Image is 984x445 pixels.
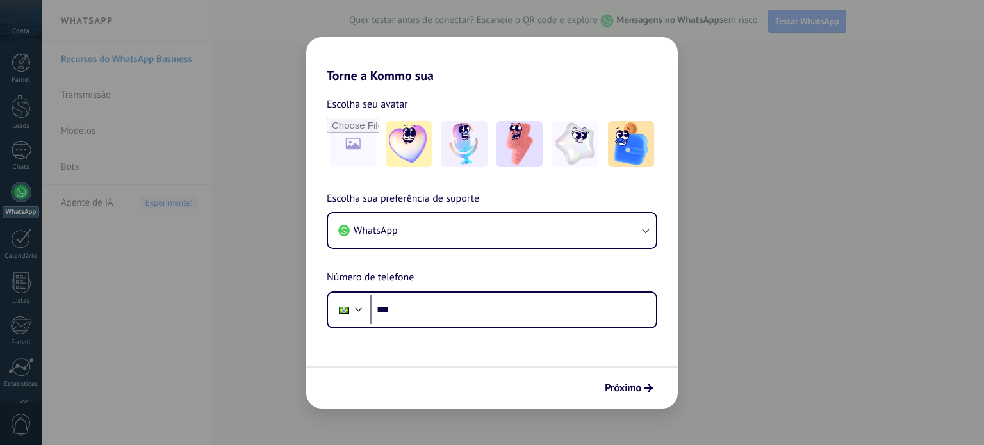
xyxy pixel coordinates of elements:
div: Brazil: + 55 [332,296,356,323]
button: WhatsApp [328,213,656,248]
img: -3.jpeg [496,121,543,167]
span: Próximo [605,384,641,392]
img: -4.jpeg [552,121,598,167]
span: Escolha seu avatar [327,96,408,113]
span: Número de telefone [327,270,414,286]
button: Próximo [599,377,659,399]
img: -2.jpeg [441,121,488,167]
span: WhatsApp [354,224,398,237]
img: -5.jpeg [608,121,654,167]
span: Escolha sua preferência de suporte [327,191,479,207]
img: -1.jpeg [386,121,432,167]
h2: Torne a Kommo sua [306,37,678,83]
